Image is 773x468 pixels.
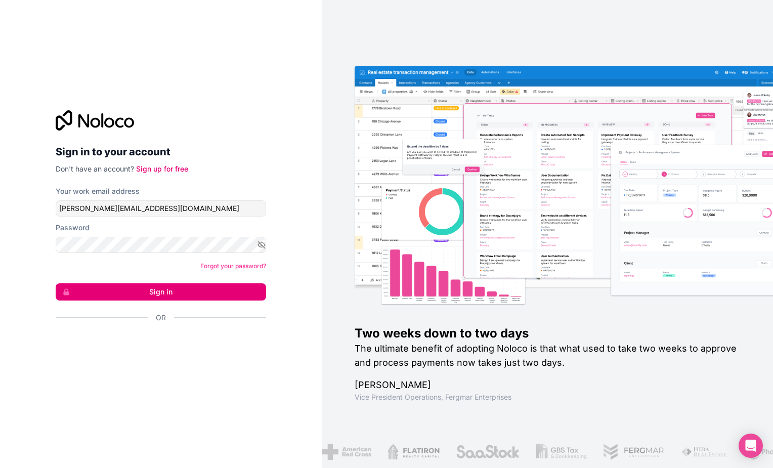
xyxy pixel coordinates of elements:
[355,392,741,402] h1: Vice President Operations , Fergmar Enterprises
[449,444,512,460] img: /assets/saastock-C6Zbiodz.png
[56,283,266,301] button: Sign in
[56,237,266,253] input: Password
[56,223,90,233] label: Password
[315,444,364,460] img: /assets/american-red-cross-BAupjrZR.png
[56,186,140,196] label: Your work email address
[528,444,580,460] img: /assets/gbstax-C-GtDUiK.png
[355,378,741,392] h1: [PERSON_NAME]
[56,200,266,217] input: Email address
[200,262,266,270] a: Forgot your password?
[136,164,188,173] a: Sign up for free
[596,444,658,460] img: /assets/fergmar-CudnrXN5.png
[51,334,263,356] iframe: Sign in with Google Button
[380,444,433,460] img: /assets/flatiron-C8eUkumj.png
[355,325,741,342] h1: Two weeks down to two days
[56,143,266,161] h2: Sign in to your account
[739,434,763,458] div: Open Intercom Messenger
[156,313,166,323] span: Or
[673,444,721,460] img: /assets/fiera-fwj2N5v4.png
[56,164,134,173] span: Don't have an account?
[355,342,741,370] h2: The ultimate benefit of adopting Noloco is that what used to take two weeks to approve and proces...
